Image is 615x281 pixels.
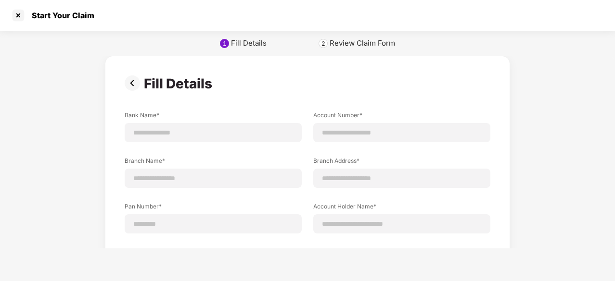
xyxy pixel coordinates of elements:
[313,111,490,123] label: Account Number*
[125,202,302,214] label: Pan Number*
[125,111,302,123] label: Bank Name*
[125,157,302,169] label: Branch Name*
[321,40,325,47] div: 2
[26,11,94,20] div: Start Your Claim
[313,248,490,260] label: Type Of Account*
[330,38,395,48] div: Review Claim Form
[144,75,216,92] div: Fill Details
[125,248,302,260] label: IFSC Code*
[313,202,490,214] label: Account Holder Name*
[313,157,490,169] label: Branch Address*
[231,38,267,48] div: Fill Details
[223,40,227,47] div: 1
[125,75,144,91] img: svg+xml;base64,PHN2ZyBpZD0iUHJldi0zMngzMiIgeG1sbnM9Imh0dHA6Ly93d3cudzMub3JnLzIwMDAvc3ZnIiB3aWR0aD...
